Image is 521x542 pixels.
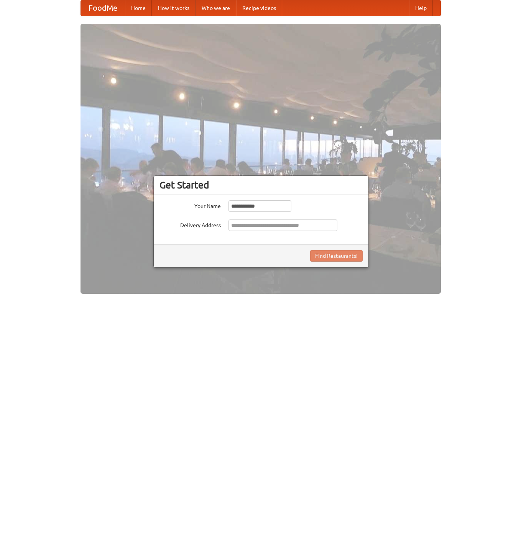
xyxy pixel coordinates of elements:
[159,179,363,191] h3: Get Started
[159,219,221,229] label: Delivery Address
[310,250,363,262] button: Find Restaurants!
[152,0,196,16] a: How it works
[159,200,221,210] label: Your Name
[196,0,236,16] a: Who we are
[81,0,125,16] a: FoodMe
[409,0,433,16] a: Help
[236,0,282,16] a: Recipe videos
[125,0,152,16] a: Home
